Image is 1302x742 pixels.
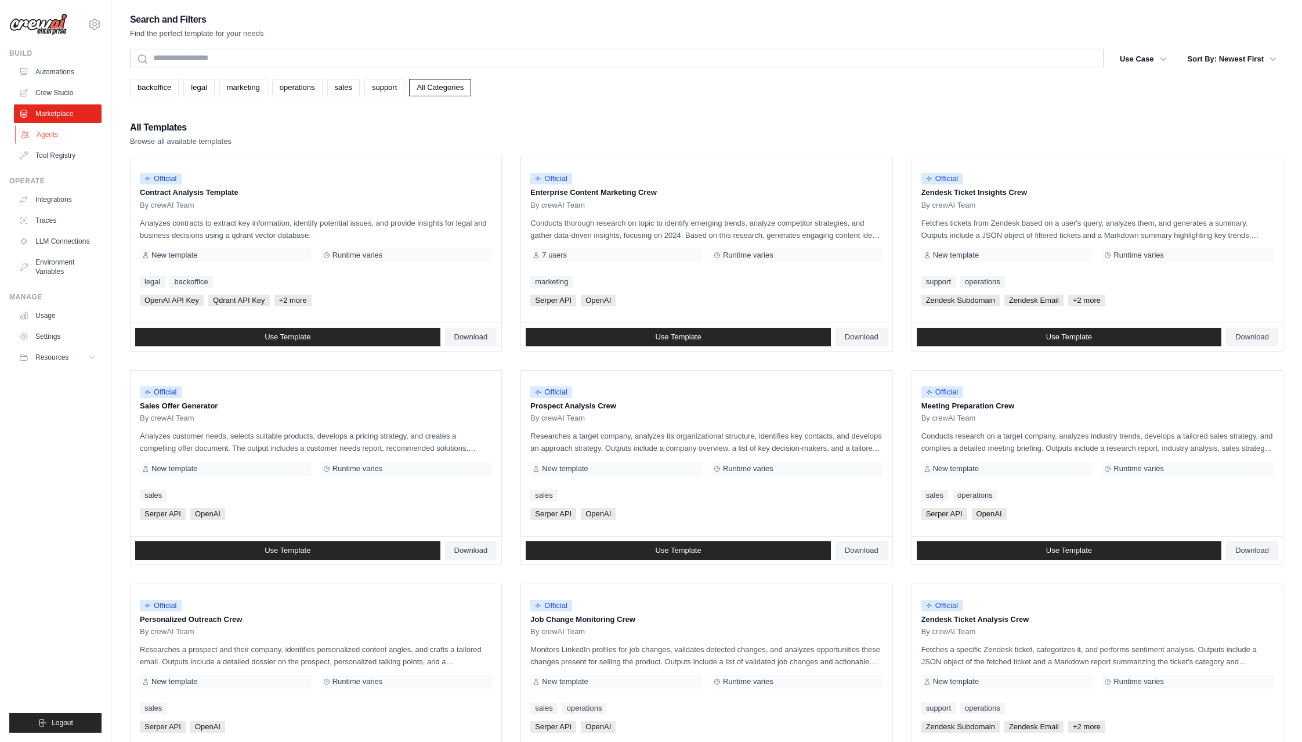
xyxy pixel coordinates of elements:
a: All Categories [409,79,471,96]
span: Official [530,173,572,184]
span: New template [933,464,979,473]
a: Traces [14,211,102,230]
span: Serper API [140,721,186,733]
a: Use Template [917,328,1222,346]
span: By crewAI Team [530,201,585,210]
span: Resources [35,353,68,362]
span: OpenAI [190,721,225,733]
a: Tool Registry [14,146,102,165]
span: Official [921,600,963,611]
a: Crew Studio [14,84,102,102]
span: Use Template [1046,332,1092,342]
a: operations [960,703,1005,714]
span: Official [140,173,182,184]
button: Use Case [1113,49,1174,70]
span: By crewAI Team [140,414,194,423]
span: Qdrant API Key [208,295,270,306]
a: Integrations [14,190,102,209]
a: support [921,276,956,288]
span: By crewAI Team [140,201,194,210]
a: operations [272,79,323,96]
a: Usage [14,306,102,325]
span: Serper API [921,508,967,520]
p: Zendesk Ticket Analysis Crew [921,614,1274,625]
a: support [364,79,404,96]
span: By crewAI Team [921,201,976,210]
span: Download [845,546,878,555]
span: OpenAI [190,508,225,520]
span: Use Template [655,546,701,555]
a: sales [327,79,360,96]
a: Download [445,541,497,560]
span: +2 more [1068,295,1105,306]
span: New template [933,251,979,260]
span: Official [921,173,963,184]
span: Zendesk Subdomain [921,295,1000,306]
div: Manage [9,292,102,302]
p: Fetches a specific Zendesk ticket, categorizes it, and performs sentiment analysis. Outputs inclu... [921,643,1274,668]
span: Zendesk Email [1004,295,1064,306]
p: Enterprise Content Marketing Crew [530,187,883,198]
span: OpenAI [581,508,616,520]
p: Prospect Analysis Crew [530,400,883,412]
span: By crewAI Team [140,627,194,636]
a: support [921,703,956,714]
span: Official [530,386,572,398]
span: Download [454,546,488,555]
button: Resources [14,348,102,367]
span: Use Template [655,332,701,342]
p: Browse all available templates [130,136,232,147]
span: Download [845,332,878,342]
span: OpenAI API Key [140,295,204,306]
span: New template [933,677,979,686]
a: sales [921,490,948,501]
p: Zendesk Ticket Insights Crew [921,187,1274,198]
p: Conducts research on a target company, analyzes industry trends, develops a tailored sales strate... [921,430,1274,454]
a: Use Template [526,328,831,346]
span: Runtime varies [723,251,773,260]
span: Zendesk Email [1004,721,1064,733]
a: backoffice [169,276,212,288]
p: Job Change Monitoring Crew [530,614,883,625]
span: Official [140,386,182,398]
p: Analyzes contracts to extract key information, identify potential issues, and provide insights fo... [140,217,492,241]
div: Build [9,49,102,58]
span: Runtime varies [1113,464,1164,473]
span: By crewAI Team [530,627,585,636]
span: Runtime varies [332,251,383,260]
p: Contract Analysis Template [140,187,492,198]
span: By crewAI Team [921,627,976,636]
span: Download [454,332,488,342]
h2: Search and Filters [130,12,264,28]
a: Use Template [135,541,440,560]
span: Runtime varies [723,677,773,686]
a: Download [1226,541,1278,560]
span: Runtime varies [332,464,383,473]
p: Researches a prospect and their company, identifies personalized content angles, and crafts a tai... [140,643,492,668]
span: OpenAI [972,508,1007,520]
a: operations [960,276,1005,288]
a: backoffice [130,79,179,96]
p: Researches a target company, analyzes its organizational structure, identifies key contacts, and ... [530,430,883,454]
a: Use Template [526,541,831,560]
span: Download [1235,546,1269,555]
a: Download [836,328,888,346]
h2: All Templates [130,120,232,136]
span: New template [151,677,197,686]
span: By crewAI Team [921,414,976,423]
p: Meeting Preparation Crew [921,400,1274,412]
span: Download [1235,332,1269,342]
span: Runtime varies [723,464,773,473]
span: OpenAI [581,295,616,306]
a: sales [140,490,167,501]
a: sales [140,703,167,714]
span: Serper API [530,508,576,520]
a: sales [530,490,557,501]
span: Serper API [530,295,576,306]
span: Runtime varies [332,677,383,686]
p: Fetches tickets from Zendesk based on a user's query, analyzes them, and generates a summary. Out... [921,217,1274,241]
p: Monitors LinkedIn profiles for job changes, validates detected changes, and analyzes opportunitie... [530,643,883,668]
p: Find the perfect template for your needs [130,28,264,39]
span: +2 more [1068,721,1105,733]
a: marketing [530,276,573,288]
